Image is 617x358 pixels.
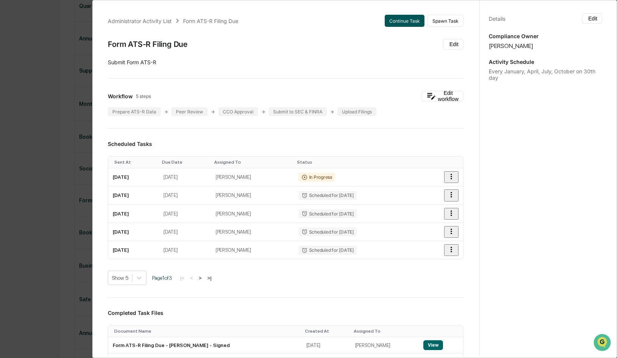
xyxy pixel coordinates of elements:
div: 🖐️ [8,96,14,102]
div: Scheduled for [DATE] [298,246,357,255]
div: Every January, April, July, October on 30th day [489,68,602,81]
td: [PERSON_NAME] [211,241,294,259]
span: Preclearance [15,95,49,103]
div: Form ATS-R Filing Due [183,18,238,24]
div: Scheduled for [DATE] [298,209,357,218]
button: > [196,275,204,281]
div: CCO Approval [218,107,258,116]
span: 5 steps [136,93,151,99]
button: Edit workflow [421,91,463,101]
div: [PERSON_NAME] [489,42,602,50]
button: Edit [443,39,463,50]
a: Powered byPylon [53,128,92,134]
div: In Progress [298,173,335,182]
button: View [423,340,443,350]
td: [DATE] [108,205,159,223]
td: [DATE] [159,186,211,205]
td: [PERSON_NAME] [211,223,294,241]
td: [DATE] [159,205,211,223]
button: Spawn Task [427,15,463,27]
div: We're available if you need us! [26,65,96,71]
span: Pylon [75,128,92,134]
div: Toggle SortBy [354,329,416,334]
td: [DATE] [108,241,159,259]
div: Toggle SortBy [114,329,298,334]
button: Continue Task [385,15,424,27]
button: >| [205,275,214,281]
p: How can we help? [8,16,138,28]
div: Upload Filings [337,107,376,116]
td: [DATE] [108,186,159,205]
div: Form ATS-R Filing Due [108,40,188,49]
iframe: Open customer support [593,333,613,353]
td: Form ATS-R Filing Due - [PERSON_NAME] - Signed [108,337,302,353]
div: Toggle SortBy [214,160,291,165]
span: Attestations [62,95,94,103]
button: |< [178,275,186,281]
div: Start new chat [26,58,124,65]
div: 🗄️ [55,96,61,102]
a: 🖐️Preclearance [5,92,52,106]
a: 🔎Data Lookup [5,107,51,120]
div: Toggle SortBy [425,329,460,334]
button: Edit [582,13,602,24]
button: Start new chat [129,60,138,69]
div: Toggle SortBy [162,160,208,165]
h3: Completed Task Files [108,310,463,316]
div: Scheduled for [DATE] [298,191,357,200]
button: < [188,275,195,281]
div: Administrator Activity List [108,18,172,24]
div: Toggle SortBy [114,160,156,165]
td: [DATE] [302,337,351,353]
td: [PERSON_NAME] [351,337,419,353]
td: [DATE] [159,223,211,241]
div: 🔎 [8,110,14,116]
div: Scheduled for [DATE] [298,227,357,236]
span: Workflow [108,93,133,99]
p: Activity Schedule [489,59,602,65]
div: Toggle SortBy [297,160,417,165]
div: Peer Review [171,107,208,116]
a: 🗄️Attestations [52,92,97,106]
img: 1746055101610-c473b297-6a78-478c-a979-82029cc54cd1 [8,58,21,71]
td: [PERSON_NAME] [211,205,294,223]
div: Toggle SortBy [305,329,348,334]
td: [PERSON_NAME] [211,168,294,186]
td: [DATE] [159,168,211,186]
td: [PERSON_NAME] [211,186,294,205]
span: Submit Form ATS-R [108,59,156,65]
div: Prepare ATS-R Data [108,107,161,116]
td: [DATE] [159,241,211,259]
div: Details [489,15,505,22]
td: [DATE] [108,168,159,186]
h3: Scheduled Tasks [108,141,463,147]
p: Compliance Owner [489,33,602,39]
span: Page 1 of 3 [152,275,172,281]
div: Submit to SEC & FINRA [269,107,327,116]
td: [DATE] [108,223,159,241]
span: Data Lookup [15,110,48,117]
